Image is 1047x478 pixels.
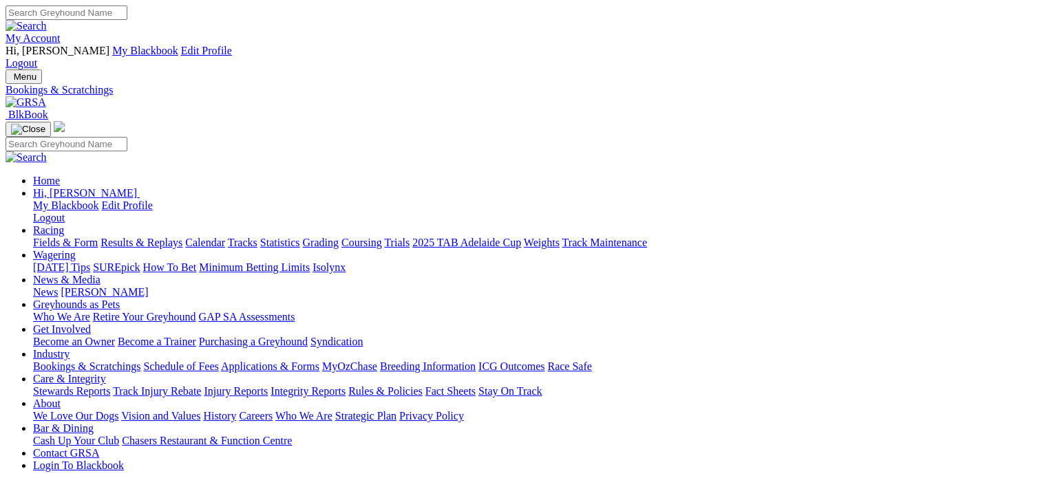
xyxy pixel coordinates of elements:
a: Statistics [260,237,300,248]
div: News & Media [33,286,1041,298]
span: BlkBook [8,109,48,120]
a: Fact Sheets [425,385,476,397]
div: Get Involved [33,336,1041,348]
a: [DATE] Tips [33,261,90,273]
a: Edit Profile [181,45,232,56]
a: Injury Reports [204,385,268,397]
a: Care & Integrity [33,373,106,384]
a: Applications & Forms [221,360,319,372]
div: Hi, [PERSON_NAME] [33,199,1041,224]
div: Racing [33,237,1041,249]
a: Wagering [33,249,76,261]
a: Racing [33,224,64,236]
a: Breeding Information [380,360,476,372]
a: Retire Your Greyhound [93,311,196,323]
a: Careers [239,410,273,422]
a: Track Injury Rebate [113,385,201,397]
a: News & Media [33,274,101,285]
span: Menu [14,72,36,82]
a: ICG Outcomes [478,360,544,372]
a: Purchasing a Greyhound [199,336,308,347]
a: Who We Are [33,311,90,323]
a: Integrity Reports [271,385,346,397]
a: Cash Up Your Club [33,435,119,446]
a: Isolynx [313,261,346,273]
a: MyOzChase [322,360,377,372]
button: Toggle navigation [6,69,42,84]
a: Weights [524,237,560,248]
img: Search [6,20,47,32]
div: Wagering [33,261,1041,274]
a: GAP SA Assessments [199,311,295,323]
div: Care & Integrity [33,385,1041,398]
div: Industry [33,360,1041,373]
a: Vision and Values [121,410,200,422]
a: About [33,398,61,409]
a: My Blackbook [112,45,178,56]
div: About [33,410,1041,422]
a: Who We Are [275,410,332,422]
a: Bookings & Scratchings [6,84,1041,96]
a: My Blackbook [33,199,99,211]
span: Hi, [PERSON_NAME] [6,45,109,56]
a: Stay On Track [478,385,542,397]
a: My Account [6,32,61,44]
a: Trials [384,237,410,248]
div: Bar & Dining [33,435,1041,447]
a: Minimum Betting Limits [199,261,310,273]
a: Rules & Policies [348,385,423,397]
img: Close [11,124,45,135]
a: History [203,410,236,422]
a: Greyhounds as Pets [33,298,120,310]
a: SUREpick [93,261,140,273]
img: GRSA [6,96,46,109]
a: Edit Profile [102,199,153,211]
a: 2025 TAB Adelaide Cup [412,237,521,248]
a: Hi, [PERSON_NAME] [33,187,140,199]
a: Grading [303,237,339,248]
a: Fields & Form [33,237,98,248]
a: Home [33,175,60,186]
a: Bar & Dining [33,422,94,434]
button: Toggle navigation [6,122,51,137]
a: How To Bet [143,261,197,273]
div: Greyhounds as Pets [33,311,1041,323]
a: News [33,286,58,298]
img: logo-grsa-white.png [54,121,65,132]
a: Login To Blackbook [33,459,124,471]
a: Privacy Policy [399,410,464,422]
input: Search [6,137,127,151]
div: My Account [6,45,1041,69]
a: Track Maintenance [562,237,647,248]
a: Calendar [185,237,225,248]
a: Become a Trainer [118,336,196,347]
a: BlkBook [6,109,48,120]
a: Logout [33,212,65,224]
a: Strategic Plan [335,410,396,422]
a: Results & Replays [101,237,182,248]
a: Become an Owner [33,336,115,347]
a: Syndication [310,336,363,347]
a: Tracks [228,237,257,248]
a: Get Involved [33,323,91,335]
input: Search [6,6,127,20]
a: Stewards Reports [33,385,110,397]
a: Industry [33,348,70,360]
span: Hi, [PERSON_NAME] [33,187,137,199]
a: Logout [6,57,37,69]
a: Contact GRSA [33,447,99,459]
a: Coursing [341,237,382,248]
a: Chasers Restaurant & Function Centre [122,435,292,446]
a: [PERSON_NAME] [61,286,148,298]
img: Search [6,151,47,164]
a: Bookings & Scratchings [33,360,140,372]
a: Race Safe [547,360,591,372]
a: We Love Our Dogs [33,410,118,422]
a: Schedule of Fees [143,360,218,372]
